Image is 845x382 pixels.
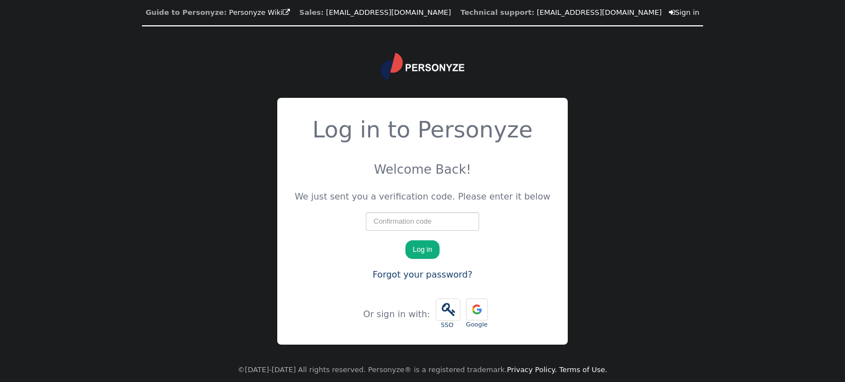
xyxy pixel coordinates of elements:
span:  [436,299,460,320]
div: Google [466,320,488,330]
b: Guide to Personyze: [146,8,227,16]
a: Forgot your password? [372,269,473,280]
input: Confirmation code [366,212,479,231]
div: Or sign in with: [363,308,432,321]
span:  [669,9,675,16]
a: Google [463,293,491,335]
a: Sign in [669,8,699,16]
b: Technical support: [460,8,534,16]
a: Terms of Use. [559,366,607,374]
a: [EMAIL_ADDRESS][DOMAIN_NAME] [537,8,662,16]
a:  SSO [433,293,463,336]
img: logo.svg [381,53,464,80]
a: [EMAIL_ADDRESS][DOMAIN_NAME] [326,8,451,16]
h2: Log in to Personyze [295,113,551,147]
p: Welcome Back! [295,160,551,179]
button: Log in [405,240,439,259]
p: We just sent you a verification code. Please enter it below [295,190,551,203]
div: SSO [436,321,459,330]
a: Privacy Policy. [507,366,557,374]
a: Personyze Wiki [229,8,290,16]
span:  [283,9,290,16]
b: Sales: [299,8,323,16]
